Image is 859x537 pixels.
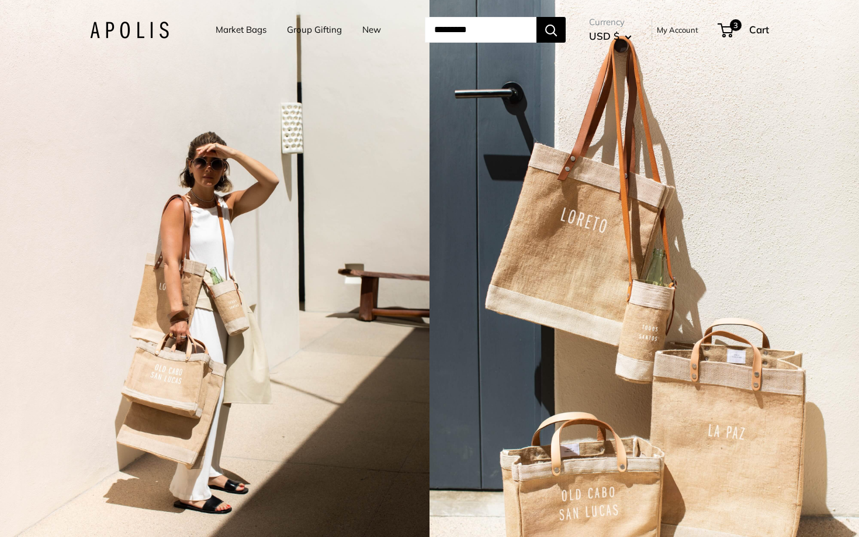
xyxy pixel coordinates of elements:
[90,22,169,39] img: Apolis
[287,22,342,38] a: Group Gifting
[749,23,769,36] span: Cart
[589,30,619,42] span: USD $
[216,22,266,38] a: Market Bags
[719,20,769,39] a: 3 Cart
[425,17,536,43] input: Search...
[362,22,381,38] a: New
[589,27,632,46] button: USD $
[589,14,632,30] span: Currency
[536,17,566,43] button: Search
[657,23,698,37] a: My Account
[730,19,742,31] span: 3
